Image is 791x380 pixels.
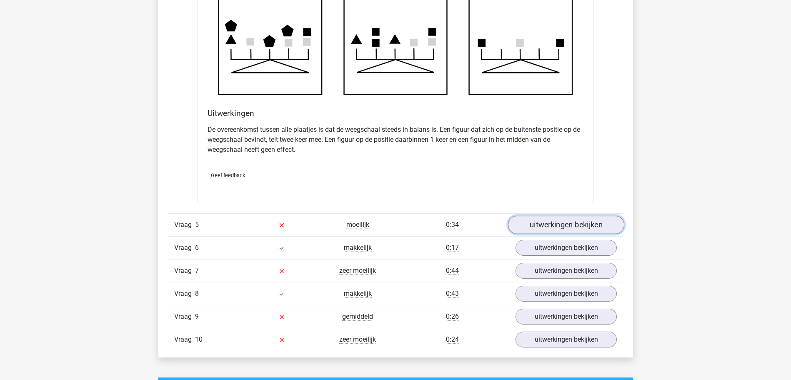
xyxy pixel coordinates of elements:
[174,312,195,322] span: Vraag
[516,240,617,256] a: uitwerkingen bekijken
[339,267,376,275] span: zeer moeilijk
[446,267,459,275] span: 0:44
[516,332,617,347] a: uitwerkingen bekijken
[174,220,195,230] span: Vraag
[195,221,199,229] span: 5
[516,309,617,325] a: uitwerkingen bekijken
[195,267,199,274] span: 7
[516,286,617,302] a: uitwerkingen bekijken
[174,335,195,345] span: Vraag
[342,312,373,321] span: gemiddeld
[195,335,203,343] span: 10
[446,221,459,229] span: 0:34
[446,312,459,321] span: 0:26
[346,221,369,229] span: moeilijk
[344,244,372,252] span: makkelijk
[446,335,459,344] span: 0:24
[211,172,245,179] span: Geef feedback
[174,266,195,276] span: Vraag
[446,289,459,298] span: 0:43
[344,289,372,298] span: makkelijk
[446,244,459,252] span: 0:17
[208,108,583,118] h4: Uitwerkingen
[195,289,199,297] span: 8
[174,243,195,253] span: Vraag
[508,216,624,234] a: uitwerkingen bekijken
[174,289,195,299] span: Vraag
[516,263,617,279] a: uitwerkingen bekijken
[339,335,376,344] span: zeer moeilijk
[208,125,583,155] p: De overeenkomst tussen alle plaatjes is dat de weegschaal steeds in balans is. Een figuur dat zic...
[195,312,199,320] span: 9
[195,244,199,252] span: 6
